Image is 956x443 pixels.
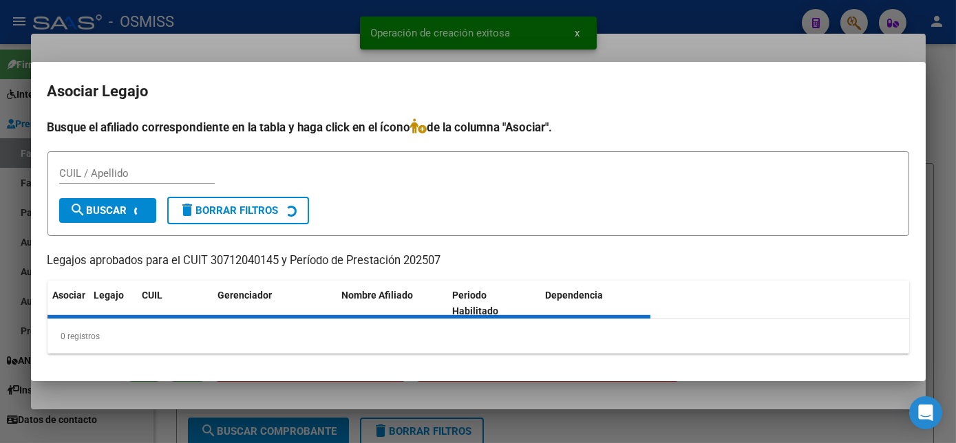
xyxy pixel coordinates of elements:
[142,290,163,301] span: CUIL
[59,198,156,223] button: Buscar
[545,290,603,301] span: Dependencia
[218,290,273,301] span: Gerenciador
[53,290,86,301] span: Asociar
[447,281,540,326] datatable-header-cell: Periodo Habilitado
[47,281,89,326] datatable-header-cell: Asociar
[213,281,337,326] datatable-header-cell: Gerenciador
[47,78,909,105] h2: Asociar Legajo
[137,281,213,326] datatable-header-cell: CUIL
[167,197,309,224] button: Borrar Filtros
[47,118,909,136] h4: Busque el afiliado correspondiente en la tabla y haga click en el ícono de la columna "Asociar".
[47,252,909,270] p: Legajos aprobados para el CUIT 30712040145 y Período de Prestación 202507
[94,290,125,301] span: Legajo
[540,281,650,326] datatable-header-cell: Dependencia
[70,204,127,217] span: Buscar
[452,290,498,316] span: Periodo Habilitado
[180,202,196,218] mat-icon: delete
[89,281,137,326] datatable-header-cell: Legajo
[70,202,87,218] mat-icon: search
[337,281,447,326] datatable-header-cell: Nombre Afiliado
[342,290,414,301] span: Nombre Afiliado
[909,396,942,429] div: Open Intercom Messenger
[180,204,279,217] span: Borrar Filtros
[47,319,909,354] div: 0 registros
